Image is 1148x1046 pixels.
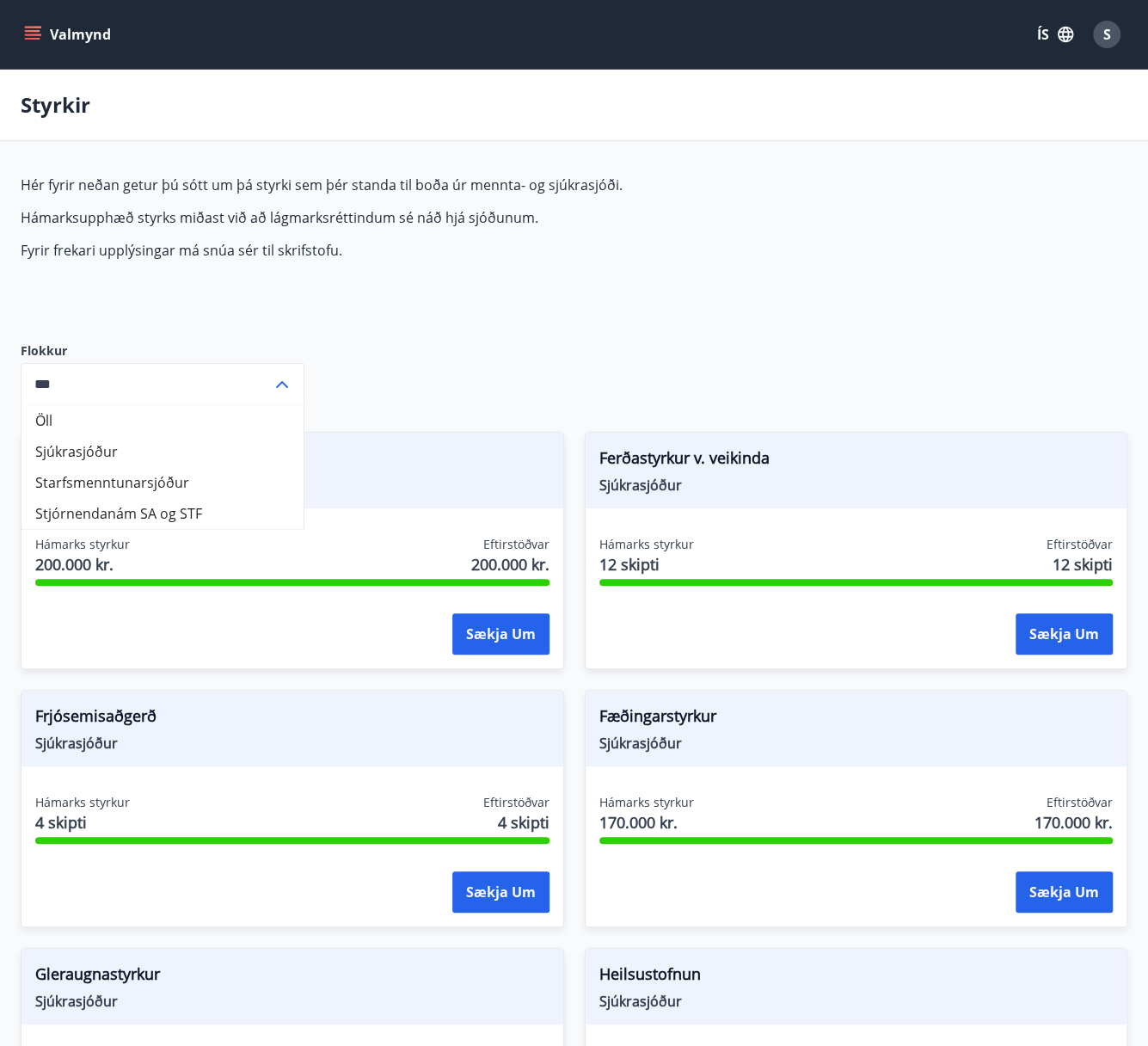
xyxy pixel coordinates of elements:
button: Sækja um [1016,613,1113,655]
span: 4 skipti [35,811,130,834]
span: 12 skipti [1053,553,1113,575]
span: 170.000 kr. [1034,811,1113,834]
span: 12 skipti [599,553,694,575]
span: Ferðastyrkur v. veikinda [599,446,1114,476]
span: Sjúkrasjóður [35,734,549,753]
span: Eftirstöðvar [483,794,549,811]
span: 200.000 kr. [35,553,130,575]
span: Eftirstöðvar [1047,794,1113,811]
li: Öll [21,405,304,436]
span: Sjúkrasjóður [599,992,1114,1011]
p: Styrkir [21,90,90,120]
span: Hámarks styrkur [599,794,694,811]
span: Fæðingarstyrkur [599,705,1114,734]
button: Sækja um [1016,871,1113,913]
span: Eftirstöðvar [483,536,549,553]
span: Hámarks styrkur [599,536,694,553]
span: S [1103,25,1111,44]
li: Starfsmenntunarsjóður [21,467,304,498]
span: Hámarks styrkur [35,536,130,553]
button: Sækja um [452,871,549,913]
span: Eftirstöðvar [1047,536,1113,553]
p: Hér fyrir neðan getur þú sótt um þá styrki sem þér standa til boða úr mennta- og sjúkrasjóði. [21,175,832,194]
button: ÍS [1028,19,1083,50]
span: 170.000 kr. [599,811,694,834]
button: Sækja um [452,613,549,655]
p: Hámarksupphæð styrks miðast við að lágmarksréttindum sé náð hjá sjóðunum. [21,208,832,227]
li: Stjórnendanám SA og STF [21,498,304,529]
span: Sjúkrasjóður [599,476,1114,495]
span: Sjúkrasjóður [599,734,1114,753]
label: Flokkur [21,342,304,360]
span: 4 skipti [498,811,549,834]
p: Fyrir frekari upplýsingar má snúa sér til skrifstofu. [21,241,832,260]
span: Hámarks styrkur [35,794,130,811]
li: Sjúkrasjóður [21,436,304,467]
span: Heilsustofnun [599,963,1114,992]
span: 200.000 kr. [471,553,549,575]
span: Sjúkrasjóður [35,992,549,1011]
span: Gleraugnastyrkur [35,963,549,992]
button: S [1086,14,1127,55]
span: Frjósemisaðgerð [35,705,549,734]
button: menu [21,19,118,50]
